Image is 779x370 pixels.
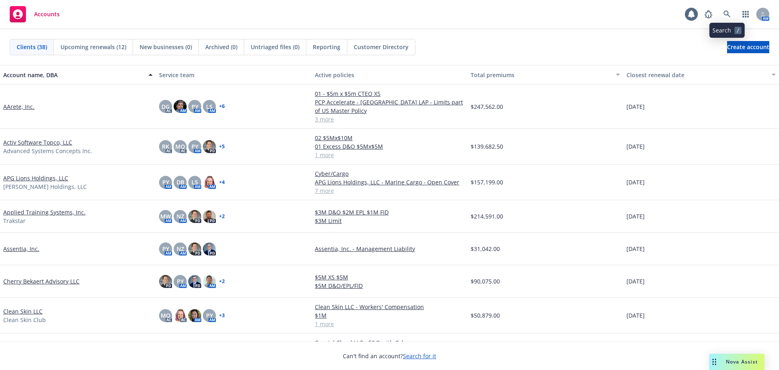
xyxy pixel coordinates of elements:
[313,43,340,51] span: Reporting
[626,212,645,221] span: [DATE]
[315,208,464,216] a: $3M D&O $2M EPL $1M FID
[315,98,464,115] a: PCP Accelerate - [GEOGRAPHIC_DATA] LAP - Limits part of US Master Policy
[206,311,213,320] span: PY
[251,43,299,51] span: Untriaged files (0)
[176,212,184,221] span: NZ
[315,169,464,178] a: Cyber/Cargo
[315,273,464,281] a: $5M XS $5M
[206,102,213,111] span: LS
[140,43,192,51] span: New businesses (0)
[3,316,46,324] span: Clean Skin Club
[626,142,645,151] span: [DATE]
[738,6,754,22] a: Switch app
[3,71,144,79] div: Account name, DBA
[3,174,68,182] a: APG Lions Holdings, LLC
[626,245,645,253] span: [DATE]
[3,147,92,155] span: Advanced Systems Concepts Inc.
[192,102,198,111] span: PY
[162,245,169,253] span: PY
[471,245,500,253] span: $31,042.00
[192,178,198,186] span: LS
[3,182,87,191] span: [PERSON_NAME] Holdings, LLC
[709,354,719,370] div: Drag to move
[176,245,184,253] span: NZ
[315,142,464,151] a: 01 Excess D&O $5Mx$5M
[203,275,216,288] img: photo
[3,307,43,316] a: Clean Skin LLC
[315,151,464,159] a: 1 more
[160,212,171,221] span: MW
[471,212,503,221] span: $214,591.00
[315,216,464,225] a: $3M Limit
[403,352,436,360] a: Search for it
[6,3,63,26] a: Accounts
[17,43,47,51] span: Clients (38)
[315,186,464,195] a: 7 more
[315,281,464,290] a: $5M D&O/EPL/FID
[471,142,503,151] span: $139,682.50
[219,313,225,318] a: + 3
[315,89,464,98] a: 01 - $5m x $5m CTEO XS
[3,138,72,147] a: Activ Software Topco, LLC
[471,71,611,79] div: Total premiums
[188,242,201,255] img: photo
[623,65,779,84] button: Closest renewal date
[3,277,80,286] a: Cherry Bekaert Advisory LLC
[626,311,645,320] span: [DATE]
[175,142,185,151] span: MQ
[219,214,225,219] a: + 2
[203,242,216,255] img: photo
[315,245,464,253] a: Assentia, Inc. - Management Liability
[188,309,201,322] img: photo
[156,65,312,84] button: Service team
[471,311,500,320] span: $50,879.00
[315,311,464,320] a: $1M
[174,100,187,113] img: photo
[726,358,758,365] span: Nova Assist
[700,6,717,22] a: Report a Bug
[315,71,464,79] div: Active policies
[161,102,170,111] span: DG
[3,216,26,225] span: Trakstar
[3,245,39,253] a: Assentia, Inc.
[176,178,184,186] span: DB
[3,208,86,216] a: Applied Training Systems, Inc.
[188,275,201,288] img: photo
[188,210,201,223] img: photo
[709,354,764,370] button: Nova Assist
[626,71,767,79] div: Closest renewal date
[192,142,198,151] span: PY
[315,338,464,347] a: Coastal Cloud LLC - E&O with Cyber
[471,178,503,186] span: $157,199.00
[315,134,464,142] a: 02 $5Mx$10M
[343,352,436,360] span: Can't find an account?
[159,275,172,288] img: photo
[205,43,237,51] span: Archived (0)
[626,277,645,286] span: [DATE]
[34,11,60,17] span: Accounts
[162,178,169,186] span: PY
[203,210,216,223] img: photo
[467,65,623,84] button: Total premiums
[162,142,169,151] span: RK
[626,102,645,111] span: [DATE]
[60,43,126,51] span: Upcoming renewals (12)
[315,320,464,328] a: 1 more
[161,311,170,320] span: MQ
[177,277,184,286] span: PY
[174,309,187,322] img: photo
[315,303,464,311] a: Clean Skin LLC - Workers' Compensation
[471,102,503,111] span: $247,562.00
[727,39,769,55] span: Create account
[203,140,216,153] img: photo
[354,43,409,51] span: Customer Directory
[312,65,467,84] button: Active policies
[719,6,735,22] a: Search
[159,71,308,79] div: Service team
[219,144,225,149] a: + 5
[471,277,500,286] span: $90,075.00
[727,41,769,53] a: Create account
